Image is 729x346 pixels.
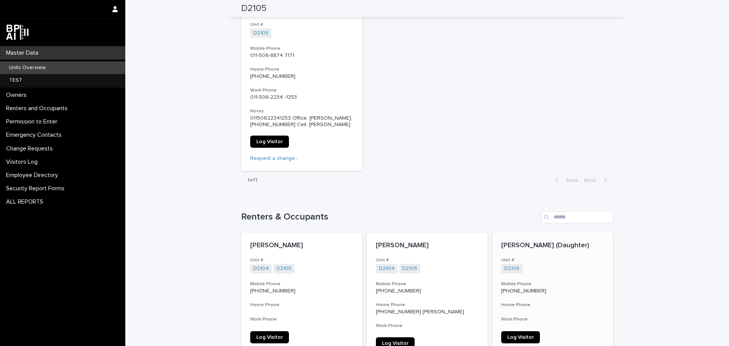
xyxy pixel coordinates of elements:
[3,118,63,125] p: Permission to Enter
[501,257,604,263] h3: Unit #
[501,242,604,250] p: [PERSON_NAME] (Daughter)
[549,177,581,184] button: Back
[256,335,283,340] span: Log Visitor
[250,108,353,114] h3: Notes
[250,316,353,322] h3: Work Phone
[250,331,289,343] a: Log Visitor
[276,265,292,272] a: D2105
[250,242,353,250] p: [PERSON_NAME]
[501,288,546,294] a: [PHONE_NUMBER]
[250,257,353,263] h3: Unit #
[250,115,353,128] p: 01150622341253 Office. [PERSON_NAME], [PHONE_NUMBER] Cell. [PERSON_NAME]
[3,185,71,192] p: Security Report Forms
[250,53,294,58] a: 011-506-8874 7171
[501,331,540,343] a: Log Visitor
[382,341,409,346] span: Log Visitor
[3,172,64,179] p: Employee Directory
[250,95,297,100] a: 011-506-2234 -1253
[562,178,578,183] span: Back
[250,22,353,28] h3: Unit #
[3,158,44,166] p: Visitors Log
[3,92,33,99] p: Owners
[250,74,295,79] a: [PHONE_NUMBER]
[3,131,68,139] p: Emergency Contacts
[253,265,269,272] a: D2104
[6,25,28,40] img: dwgmcNfxSF6WIOOXiGgu
[507,335,534,340] span: Log Visitor
[250,136,289,148] a: Log Visitor
[241,212,538,223] h1: Renters & Occupants
[501,281,604,287] h3: Mobile Phone
[376,288,421,294] a: [PHONE_NUMBER]
[250,46,353,52] h3: Mobile Phone
[581,177,613,184] button: Next
[250,66,353,73] h3: Home Phone
[250,281,353,287] h3: Mobile Phone
[256,139,283,144] span: Log Visitor
[250,156,298,161] a: Request a change ›
[584,178,601,183] span: Next
[376,323,479,329] h3: Work Phone
[3,65,52,71] p: Units Overview
[379,265,394,272] a: D2104
[376,309,464,314] a: [PHONE_NUMBER] [PERSON_NAME]
[241,171,264,190] p: 1 of 1
[402,265,417,272] a: D2105
[241,3,267,14] h2: D2105
[3,105,74,112] p: Renters and Occupants
[504,265,519,272] a: D2105
[376,281,479,287] h3: Mobile Phone
[501,302,604,308] h3: Home Phone
[3,145,59,152] p: Change Requests
[541,211,613,223] input: Search
[3,77,28,84] p: TEST
[3,198,49,205] p: ALL REPORTS
[376,257,479,263] h3: Unit #
[3,49,44,57] p: Master Data
[253,30,268,36] a: D2105
[376,302,479,308] h3: Home Phone
[250,288,295,294] a: [PHONE_NUMBER]
[376,242,479,250] p: [PERSON_NAME]
[250,87,353,93] h3: Work Phone
[501,316,604,322] h3: Work Phone
[250,302,353,308] h3: Home Phone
